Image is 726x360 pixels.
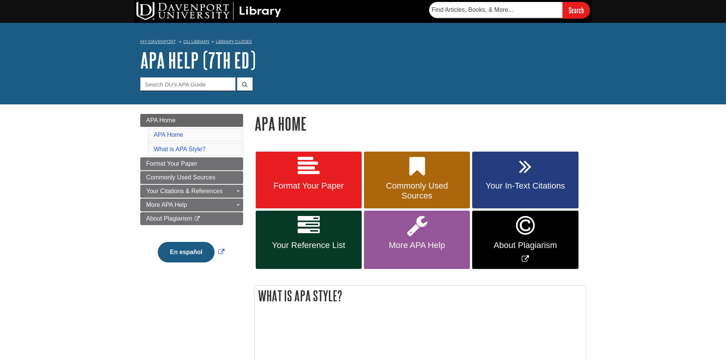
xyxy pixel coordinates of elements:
span: About Plagiarism [146,215,192,222]
span: More APA Help [370,240,464,250]
a: Your In-Text Citations [472,152,578,209]
input: Search DU's APA Guide [140,77,236,91]
a: Format Your Paper [140,157,243,170]
a: Link opens in new window [472,211,578,269]
input: Find Articles, Books, & More... [429,2,563,18]
a: More APA Help [140,198,243,211]
a: More APA Help [364,211,470,269]
span: Your In-Text Citations [478,181,572,191]
img: DU Library [136,2,281,20]
span: Your Citations & References [146,188,223,194]
a: DU Library [183,39,210,44]
span: Commonly Used Sources [146,174,215,181]
div: Guide Page Menu [140,114,243,275]
a: Format Your Paper [256,152,362,209]
span: Your Reference List [261,240,356,250]
a: APA Help (7th Ed) [140,48,256,72]
a: Commonly Used Sources [140,171,243,184]
a: Library Guides [216,39,252,44]
a: Your Citations & References [140,185,243,198]
a: Your Reference List [256,211,362,269]
span: Format Your Paper [146,160,197,167]
a: My Davenport [140,38,176,45]
span: Format Your Paper [261,181,356,191]
a: APA Home [154,131,183,138]
a: En español [156,249,226,255]
input: Search [563,2,590,18]
span: More APA Help [146,202,187,208]
form: Searches DU Library's articles, books, and more [429,2,590,18]
a: APA Home [140,114,243,127]
a: What is APA Style? [154,146,206,152]
button: En español [158,242,215,262]
span: Commonly Used Sources [370,181,464,201]
span: About Plagiarism [478,240,572,250]
h1: APA Home [255,114,586,133]
span: APA Home [146,117,176,123]
h2: What is APA Style? [255,286,586,306]
a: Commonly Used Sources [364,152,470,209]
nav: breadcrumb [140,37,586,49]
a: About Plagiarism [140,212,243,225]
i: This link opens in a new window [194,216,200,221]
